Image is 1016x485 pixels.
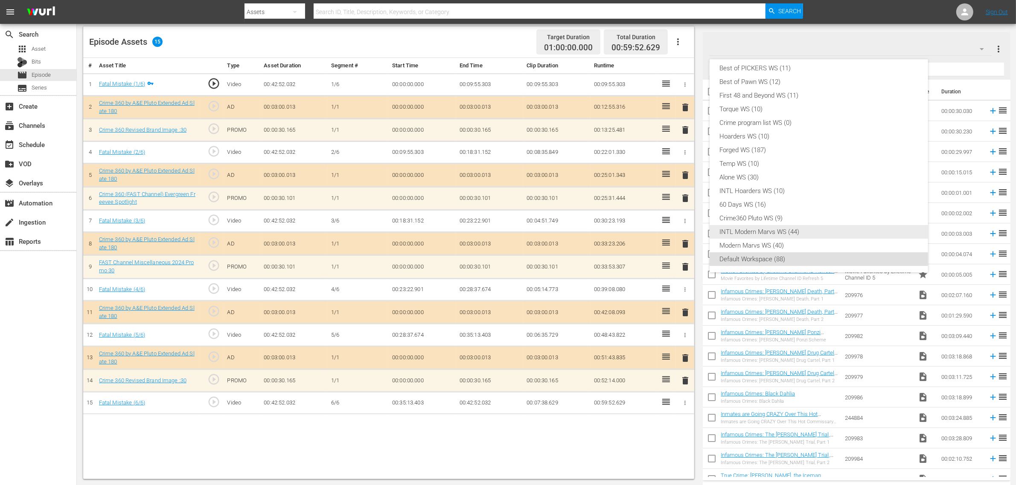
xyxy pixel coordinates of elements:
[720,252,918,266] div: Default Workspace (88)
[720,61,918,75] div: Best of PICKERS WS (11)
[720,116,918,130] div: Crime program list WS (0)
[720,225,918,239] div: INTL Modern Marvs WS (44)
[720,143,918,157] div: Forged WS (187)
[720,198,918,211] div: 60 Days WS (16)
[720,184,918,198] div: INTL Hoarders WS (10)
[720,170,918,184] div: Alone WS (30)
[720,75,918,89] div: Best of Pawn WS (12)
[720,157,918,170] div: Temp WS (10)
[720,211,918,225] div: Crime360 Pluto WS (9)
[720,89,918,102] div: First 48 and Beyond WS (11)
[720,130,918,143] div: Hoarders WS (10)
[720,239,918,252] div: Modern Marvs WS (40)
[720,102,918,116] div: Torque WS (10)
